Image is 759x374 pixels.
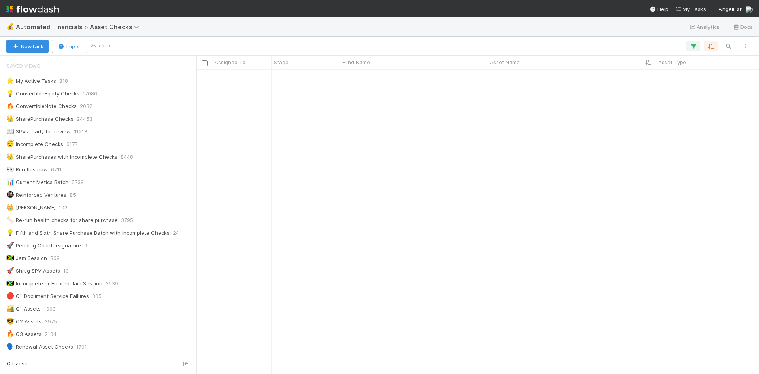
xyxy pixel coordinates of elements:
[6,40,49,53] button: NewTask
[6,216,14,223] span: 🦴
[6,266,60,276] div: Shrug SPV Assets
[6,166,14,173] span: 👀
[6,342,73,352] div: Renewal Asset Checks
[6,241,81,251] div: Pending Countersignature
[274,58,289,66] span: Stage
[733,22,753,32] a: Docs
[6,101,77,111] div: ConvertibleNote Checks
[121,215,133,225] span: 3795
[80,101,93,111] span: 2032
[6,229,14,236] span: 💡
[173,228,179,238] span: 24
[92,291,102,301] span: 305
[6,343,14,350] span: 🗣️
[6,114,74,124] div: SharePurchase Checks
[6,58,40,74] span: Saved Views
[6,292,14,299] span: 🔴
[6,89,79,99] div: ConvertibleEquity Checks
[6,304,41,314] div: Q1 Assets
[66,139,77,149] span: 6177
[6,228,170,238] div: Fifth and Sixth Share Purchase Batch with Incomplete Checks
[6,329,42,339] div: Q3 Assets
[6,90,14,97] span: 💡
[84,241,87,251] span: 9
[719,6,742,12] span: AngelList
[59,203,68,213] span: 102
[6,103,14,109] span: 🔥
[6,128,14,135] span: 📖
[6,190,66,200] div: Reinforced Ventures
[675,5,706,13] a: My Tasks
[6,291,89,301] div: Q1 Document Service Failures
[6,280,14,287] span: 🇯🇲
[6,317,42,327] div: Q2 Assets
[6,178,14,185] span: 📊
[72,177,84,187] span: 3739
[50,253,60,263] span: 869
[6,215,118,225] div: Re-run health checks for share purchase
[77,114,93,124] span: 24453
[202,60,208,66] input: Toggle All Rows Selected
[44,304,56,314] span: 1003
[6,140,14,147] span: 😴
[6,115,14,122] span: 👑
[658,58,686,66] span: Asset Type
[6,254,14,261] span: 🇯🇲
[6,203,56,213] div: [PERSON_NAME]
[689,22,720,32] a: Analytics
[6,76,56,86] div: My Active Tasks
[675,6,706,12] span: My Tasks
[6,318,14,325] span: 😎
[83,89,97,99] span: 17086
[91,42,110,49] small: 75 tasks
[6,177,68,187] div: Current Metics Batch
[6,127,71,137] div: SPVs ready for review
[6,23,14,30] span: 💰
[16,23,143,31] span: Automated Financials > Asset Checks
[745,6,753,13] img: avatar_99e80e95-8f0d-4917-ae3c-b5dad577a2b5.png
[6,330,14,337] span: 🔥
[7,360,28,367] span: Collapse
[342,58,370,66] span: Fund Name
[59,76,68,86] span: 818
[51,165,62,175] span: 6711
[6,267,14,274] span: 🚀
[70,190,76,200] span: 85
[106,279,118,289] span: 3539
[45,317,57,327] span: 3975
[6,77,14,84] span: ⭐
[6,305,14,312] span: 🏜️
[45,329,57,339] span: 2104
[6,2,59,16] img: logo-inverted-e16ddd16eac7371096b0.svg
[6,152,117,162] div: SharePurchases with Incomplete Checks
[490,58,520,66] span: Asset Name
[649,5,668,13] div: Help
[6,204,14,211] span: 👑
[6,279,102,289] div: Incomplete or Errored Jam Session
[121,152,133,162] span: 8448
[52,40,87,53] button: Import
[6,153,14,160] span: 👑
[6,242,14,249] span: 🚀
[6,253,47,263] div: Jam Session
[215,58,245,66] span: Assigned To
[6,191,14,198] span: 🚇
[6,165,48,175] div: Run this now
[76,342,87,352] span: 1791
[74,127,87,137] span: 11218
[6,139,63,149] div: Incomplete Checks
[63,266,69,276] span: 10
